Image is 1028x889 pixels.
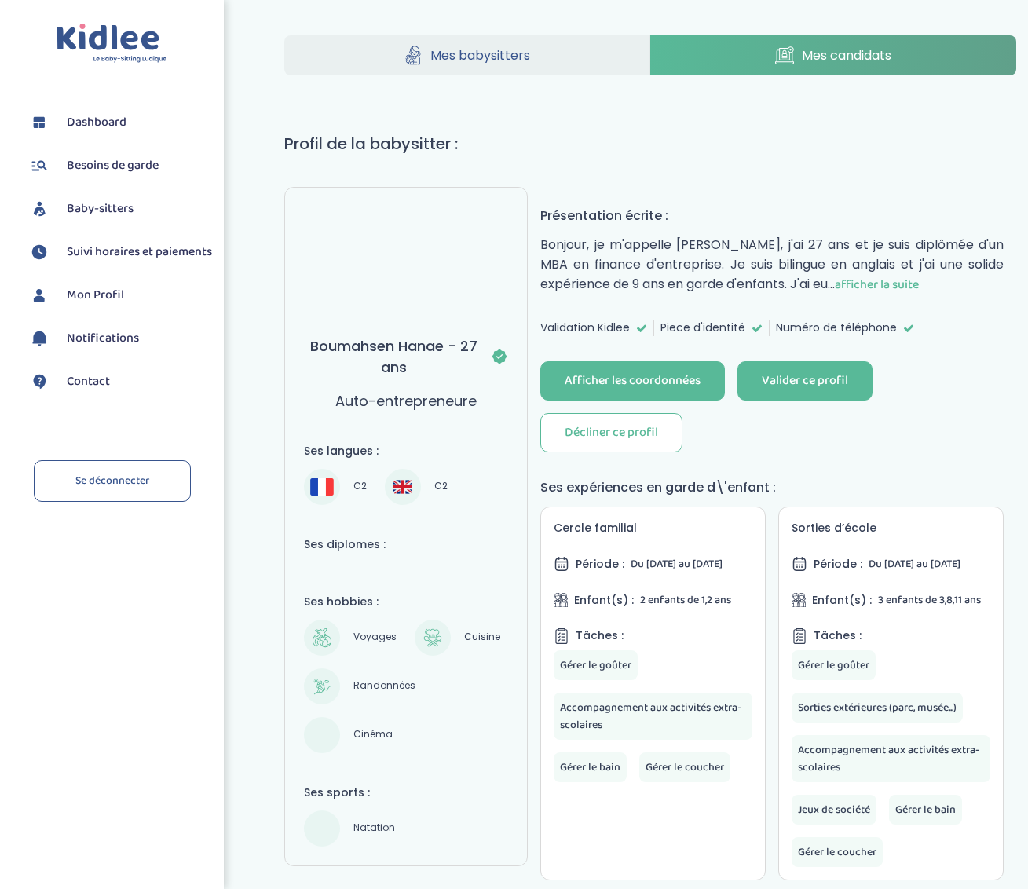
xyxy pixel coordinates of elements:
[540,413,682,452] button: Décliner ce profil
[459,628,506,647] span: Cuisine
[27,197,51,221] img: babysitters.svg
[304,536,509,553] h4: Ses diplomes :
[27,154,212,177] a: Besoins de garde
[812,592,872,609] span: Enfant(s) :
[802,46,891,65] span: Mes candidats
[304,785,509,801] h4: Ses sports :
[27,111,51,134] img: dashboard.svg
[335,390,477,412] p: Auto-entrepreneure
[540,320,630,336] span: Validation Kidlee
[798,801,870,818] span: Jeux de société
[576,556,624,573] span: Période :
[737,361,873,401] button: Valider ce profil
[27,154,51,177] img: besoin.svg
[284,35,650,75] a: Mes babysitters
[27,197,212,221] a: Baby-sitters
[565,424,658,442] div: Décliner ce profil
[348,628,402,647] span: Voyages
[565,372,701,390] div: Afficher les coordonnées
[814,627,862,644] span: Tâches :
[554,520,752,536] h5: Cercle familial
[869,555,960,573] span: Du [DATE] au [DATE]
[560,759,620,776] span: Gérer le bain
[895,801,956,818] span: Gérer le bain
[798,657,869,674] span: Gérer le goûter
[660,320,745,336] span: Piece d'identité
[27,284,51,307] img: profil.svg
[67,199,134,218] span: Baby-sitters
[27,370,51,393] img: contact.svg
[798,741,984,776] span: Accompagnement aux activités extra-scolaires
[574,592,634,609] span: Enfant(s) :
[27,370,212,393] a: Contact
[310,478,334,495] img: Français
[640,591,731,609] span: 2 enfants de 1,2 ans
[348,677,421,696] span: Randonnées
[67,329,139,348] span: Notifications
[835,275,919,295] span: afficher la suite
[67,156,159,175] span: Besoins de garde
[27,284,212,307] a: Mon Profil
[878,591,981,609] span: 3 enfants de 3,8,11 ans
[814,556,862,573] span: Période :
[540,361,725,401] button: Afficher les coordonnées
[67,243,212,262] span: Suivi horaires et paiements
[27,240,51,264] img: suivihoraire.svg
[284,132,1017,155] h1: Profil de la babysitter :
[27,240,212,264] a: Suivi horaires et paiements
[67,113,126,132] span: Dashboard
[646,759,724,776] span: Gérer le coucher
[67,286,124,305] span: Mon Profil
[540,206,1004,225] h4: Présentation écrite :
[540,235,1004,295] p: Bonjour, je m'appelle [PERSON_NAME], j'ai 27 ans et je suis diplômée d'un MBA en finance d'entrep...
[304,594,509,610] h4: Ses hobbies :
[540,477,1004,497] h4: Ses expériences en garde d\'enfant :
[57,24,167,64] img: logo.svg
[560,699,746,734] span: Accompagnement aux activités extra-scolaires
[34,460,191,502] a: Se déconnecter
[776,320,897,336] span: Numéro de téléphone
[304,335,509,378] h3: Boumahsen Hanae - 27 ans
[560,657,631,674] span: Gérer le goûter
[27,327,212,350] a: Notifications
[27,111,212,134] a: Dashboard
[792,520,990,536] h5: Sorties d’école
[304,443,509,459] h4: Ses langues :
[393,477,412,496] img: Anglais
[798,699,957,716] span: Sorties extérieures (parc, musée...)
[348,726,398,744] span: Cinéma
[631,555,723,573] span: Du [DATE] au [DATE]
[348,477,372,496] span: C2
[429,477,453,496] span: C2
[762,372,848,390] div: Valider ce profil
[348,819,401,838] span: Natation
[430,46,530,65] span: Mes babysitters
[67,372,110,391] span: Contact
[650,35,1016,75] a: Mes candidats
[576,627,624,644] span: Tâches :
[798,843,876,861] span: Gérer le coucher
[27,327,51,350] img: notification.svg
